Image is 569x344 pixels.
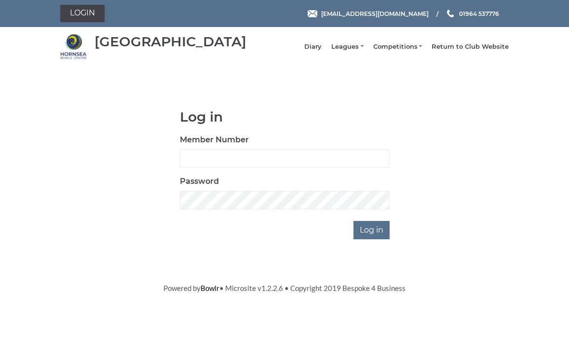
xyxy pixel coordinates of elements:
[60,5,105,22] a: Login
[304,42,322,51] a: Diary
[459,10,499,17] span: 01964 537776
[163,284,406,292] span: Powered by • Microsite v1.2.2.6 • Copyright 2019 Bespoke 4 Business
[447,10,454,17] img: Phone us
[446,9,499,18] a: Phone us 01964 537776
[321,10,429,17] span: [EMAIL_ADDRESS][DOMAIN_NAME]
[353,221,390,239] input: Log in
[373,42,422,51] a: Competitions
[432,42,509,51] a: Return to Club Website
[180,134,249,146] label: Member Number
[331,42,363,51] a: Leagues
[180,176,219,187] label: Password
[180,110,390,124] h1: Log in
[60,33,87,60] img: Hornsea Bowls Centre
[95,34,246,49] div: [GEOGRAPHIC_DATA]
[201,284,219,292] a: Bowlr
[308,9,429,18] a: Email [EMAIL_ADDRESS][DOMAIN_NAME]
[308,10,317,17] img: Email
